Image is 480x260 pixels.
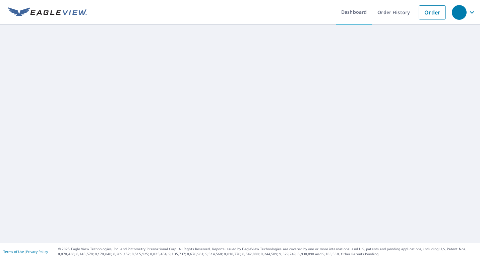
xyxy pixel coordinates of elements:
[3,249,24,254] a: Terms of Use
[58,247,477,257] p: © 2025 Eagle View Technologies, Inc. and Pictometry International Corp. All Rights Reserved. Repo...
[3,250,48,254] p: |
[26,249,48,254] a: Privacy Policy
[419,5,446,19] a: Order
[8,7,87,17] img: EV Logo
